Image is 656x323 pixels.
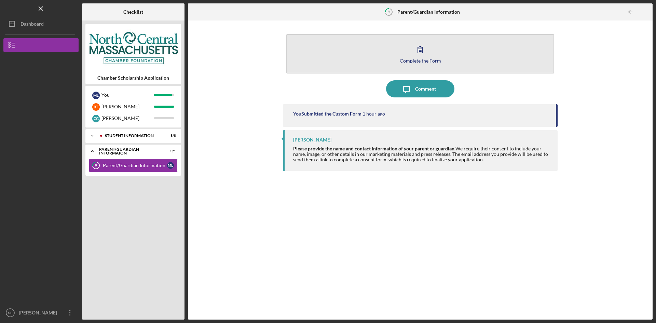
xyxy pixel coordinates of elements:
[92,115,100,122] div: C G
[397,9,460,15] b: Parent/Guardian Information
[164,134,176,138] div: 8 / 8
[20,17,44,32] div: Dashboard
[415,80,436,97] div: Comment
[286,34,554,73] button: Complete the Form
[3,306,79,320] button: ML[PERSON_NAME]
[103,163,167,168] div: Parent/Guardian Information
[363,111,385,117] time: 2025-08-20 13:06
[85,27,181,68] img: Product logo
[101,112,154,124] div: [PERSON_NAME]
[400,58,441,63] div: Complete the Form
[17,306,61,321] div: [PERSON_NAME]
[293,146,455,151] strong: Please provide the name and contact information of your parent or guardian.
[167,162,174,169] div: M L
[3,17,79,31] button: Dashboard
[164,149,176,153] div: 0 / 1
[101,89,154,101] div: You
[89,159,178,172] a: 9Parent/Guardian InformationML
[97,75,169,81] b: Chamber Scholarship Application
[293,111,361,117] div: You Submitted the Custom Form
[123,9,143,15] b: Checklist
[105,134,159,138] div: Student Information
[8,311,13,315] text: ML
[293,137,331,143] div: [PERSON_NAME]
[386,80,454,97] button: Comment
[293,146,551,162] div: We require their consent to include your name, image, or other details in our marketing materials...
[388,10,390,14] tspan: 9
[92,92,100,99] div: M L
[99,147,159,155] div: Parent/Guardian Informaion
[92,103,100,111] div: B T
[95,163,97,168] tspan: 9
[101,101,154,112] div: [PERSON_NAME]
